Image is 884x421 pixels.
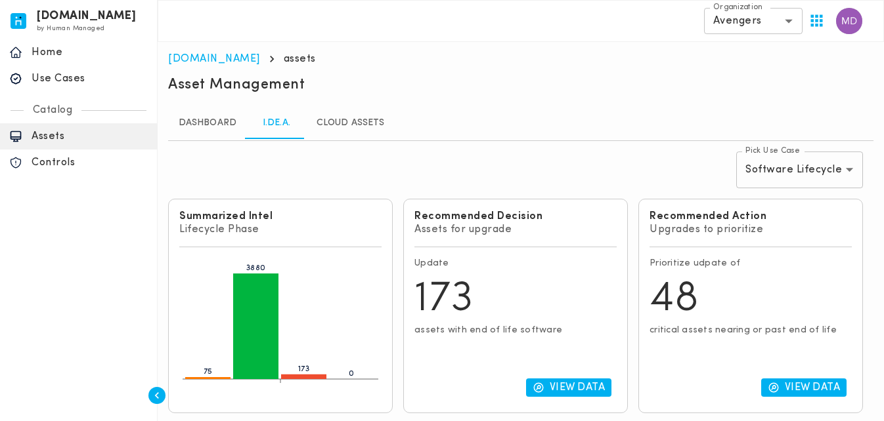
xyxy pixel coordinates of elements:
[37,12,137,21] h6: [DOMAIN_NAME]
[650,258,852,270] p: Prioritize udpate of
[306,108,395,139] a: Cloud Assets
[736,151,863,188] div: Software Lifecycle
[168,54,260,64] a: [DOMAIN_NAME]
[179,210,382,223] h6: Summarized Intel
[414,210,617,223] h6: Recommended Decision
[168,108,247,139] a: Dashboard
[179,223,382,236] p: Lifecycle Phase
[32,156,148,169] p: Controls
[650,279,699,321] span: 48
[650,210,852,223] h6: Recommended Action
[650,325,852,336] p: critical assets nearing or past end of life
[704,8,803,34] div: Avengers
[32,72,148,85] p: Use Cases
[24,104,82,117] p: Catalog
[32,130,148,143] p: Assets
[526,378,612,397] button: View Data
[246,264,266,272] tspan: 3880
[284,52,316,66] p: assets
[550,381,606,394] p: View Data
[349,370,355,378] tspan: 0
[414,258,617,270] p: Update
[414,223,617,236] p: Assets for upgrade
[831,3,868,39] button: User
[298,365,310,373] tspan: 173
[168,76,305,94] h5: Asset Management
[761,378,847,397] button: View Data
[11,13,26,29] img: invicta.io
[836,8,862,34] img: Marc Daniel Jamindang
[204,368,213,376] tspan: 75
[414,279,474,321] span: 173
[745,146,800,157] label: Pick Use Case
[247,108,306,139] a: I.DE.A.
[650,223,852,236] p: Upgrades to prioritize
[713,2,762,13] label: Organization
[785,381,841,394] p: View Data
[168,52,873,66] nav: breadcrumb
[32,46,148,59] p: Home
[37,25,104,32] span: by Human Managed
[414,325,617,336] p: assets with end of life software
